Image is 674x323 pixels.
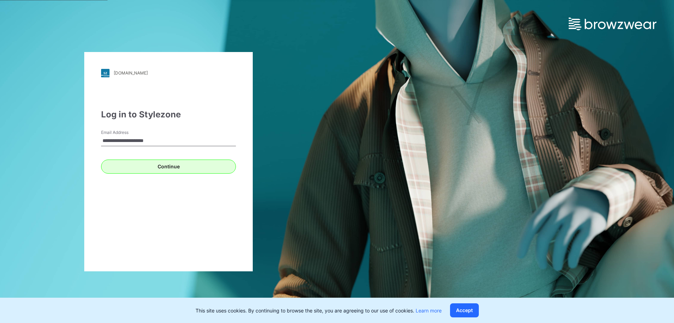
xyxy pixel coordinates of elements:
[416,308,442,314] a: Learn more
[101,129,150,136] label: Email Address
[196,307,442,314] p: This site uses cookies. By continuing to browse the site, you are agreeing to our use of cookies.
[101,69,110,77] img: stylezone-logo.562084cfcfab977791bfbf7441f1a819.svg
[569,18,656,30] img: browzwear-logo.e42bd6dac1945053ebaf764b6aa21510.svg
[101,108,236,121] div: Log in to Stylezone
[101,69,236,77] a: [DOMAIN_NAME]
[101,160,236,174] button: Continue
[114,70,148,76] div: [DOMAIN_NAME]
[450,303,479,317] button: Accept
